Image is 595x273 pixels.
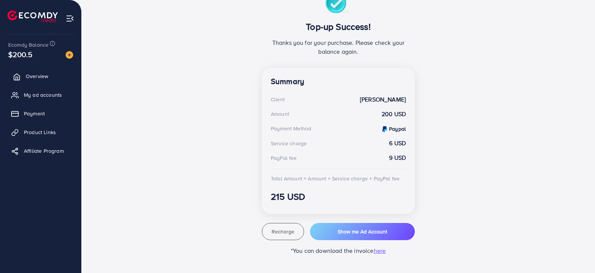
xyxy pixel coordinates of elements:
a: Product Links [6,125,76,140]
div: Total Amount = Amount + Service charge + PayPal fee [271,175,400,182]
span: My ad accounts [24,91,62,99]
span: Overview [26,72,48,80]
button: Recharge [262,223,304,240]
span: Affiliate Program [24,147,64,155]
p: *You can download the invoice [262,246,415,255]
a: Payment [6,106,76,121]
span: Show me Ad Account [338,228,387,235]
button: Show me Ad Account [310,223,415,240]
a: Overview [6,69,76,84]
img: image [66,51,73,59]
div: PayPal fee [271,154,297,162]
span: Payment [24,110,45,117]
img: menu [66,14,74,23]
strong: Paypal [389,125,406,133]
strong: 200 USD [382,110,406,118]
span: Ecomdy Balance [8,41,48,49]
a: Affiliate Program [6,143,76,158]
strong: 9 USD [389,153,406,162]
img: credit [382,126,387,132]
div: Amount [271,110,289,118]
strong: 6 USD [389,139,406,148]
strong: [PERSON_NAME] [360,95,406,104]
h3: 215 USD [271,191,406,202]
span: Product Links [24,128,56,136]
iframe: Chat [563,239,589,267]
a: My ad accounts [6,87,76,102]
div: Client [271,96,285,103]
img: logo [7,10,58,22]
h4: Summary [271,77,406,86]
span: $200.5 [8,49,32,60]
h3: Top-up Success! [271,21,406,32]
span: here [374,246,386,255]
span: Recharge [272,228,294,235]
div: Payment Method [271,125,311,132]
div: Service charge [271,140,307,147]
p: Thanks you for your purchase. Please check your balance again. [271,38,406,56]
